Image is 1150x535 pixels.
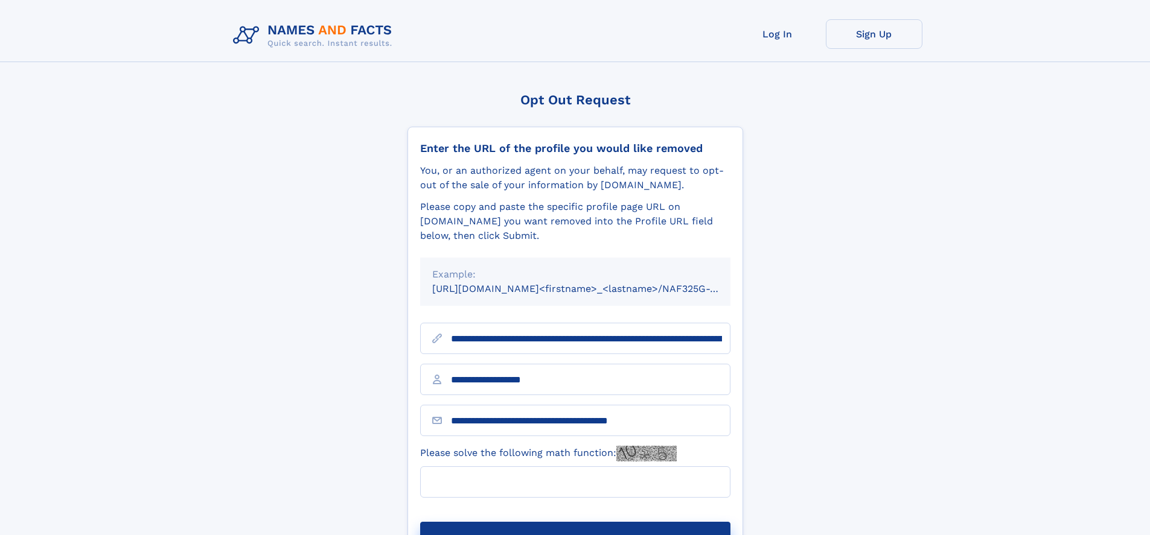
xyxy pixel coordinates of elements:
[420,446,677,461] label: Please solve the following math function:
[420,200,730,243] div: Please copy and paste the specific profile page URL on [DOMAIN_NAME] you want removed into the Pr...
[228,19,402,52] img: Logo Names and Facts
[432,267,718,282] div: Example:
[420,163,730,192] div: You, or an authorized agent on your behalf, may request to opt-out of the sale of your informatio...
[432,283,753,294] small: [URL][DOMAIN_NAME]<firstname>_<lastname>/NAF325G-xxxxxxxx
[407,92,743,107] div: Opt Out Request
[420,142,730,155] div: Enter the URL of the profile you would like removed
[826,19,922,49] a: Sign Up
[729,19,826,49] a: Log In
